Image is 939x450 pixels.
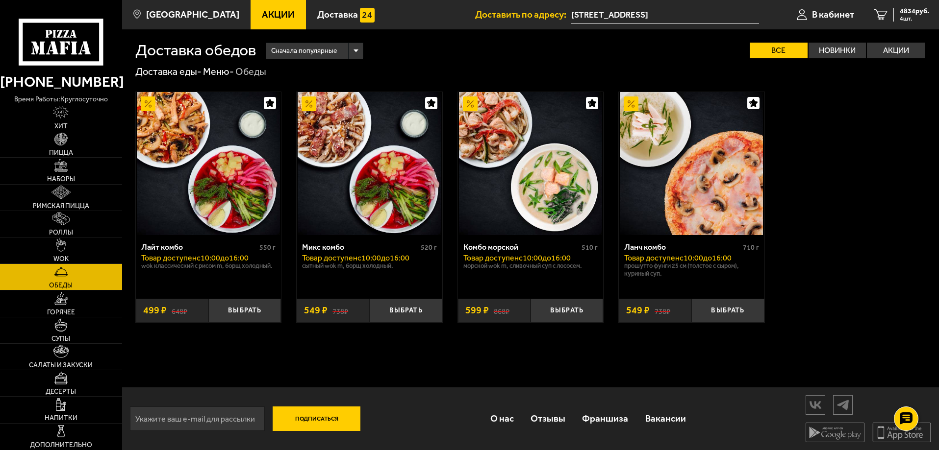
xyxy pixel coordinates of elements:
img: Лайт комбо [137,92,280,235]
span: 520 г [421,243,437,252]
span: c 10:00 до 16:00 [680,253,732,262]
span: Дополнительно [30,442,92,449]
button: Выбрать [208,299,281,323]
div: Микс комбо [302,242,418,252]
span: 4 шт. [900,16,929,22]
p: Прошутто Фунги 25 см (толстое с сыром), Куриный суп. [624,262,759,278]
a: Франшиза [574,403,636,434]
img: Микс комбо [298,92,441,235]
span: Салаты и закуски [29,362,93,369]
span: 599 ₽ [465,306,489,315]
span: 4834 руб. [900,8,929,15]
span: Товар доступен [624,253,680,262]
span: 710 г [743,243,759,252]
a: АкционныйЛайт комбо [136,92,281,235]
p: Wok классический с рисом M, Борщ холодный. [141,262,276,270]
span: Десерты [46,388,76,395]
div: Ланч комбо [624,242,740,252]
img: vk [806,396,825,413]
a: Вакансии [637,403,694,434]
span: 549 ₽ [304,306,328,315]
span: WOK [53,256,69,262]
div: Обеды [235,66,266,78]
button: Выбрать [531,299,603,323]
img: Акционный [463,96,478,111]
img: Акционный [624,96,638,111]
span: 549 ₽ [626,306,650,315]
img: Ланч комбо [620,92,763,235]
button: Подписаться [273,406,361,431]
img: Акционный [302,96,316,111]
span: Доставить по адресу: [475,10,571,19]
button: Выбрать [370,299,442,323]
a: АкционныйЛанч комбо [619,92,764,235]
s: 738 ₽ [655,306,670,315]
a: АкционныйКомбо морской [458,92,604,235]
span: Роллы [49,229,73,236]
span: Товар доступен [463,253,519,262]
span: c 10:00 до 16:00 [519,253,571,262]
span: [GEOGRAPHIC_DATA] [146,10,239,19]
span: Доставка [317,10,358,19]
input: Ваш адрес доставки [571,6,759,24]
span: c 10:00 до 16:00 [197,253,249,262]
input: Укажите ваш e-mail для рассылки [130,406,265,431]
span: Напитки [45,415,77,422]
s: 868 ₽ [494,306,509,315]
a: О нас [482,403,522,434]
a: Меню- [203,66,234,77]
a: Доставка еды- [135,66,202,77]
span: 510 г [582,243,598,252]
span: Супы [51,335,70,342]
p: Морской Wok M, Сливочный суп с лососем. [463,262,598,270]
span: Товар доступен [141,253,197,262]
h1: Доставка обедов [135,43,256,58]
span: Обеды [49,282,73,289]
label: Акции [867,43,925,58]
div: Лайт комбо [141,242,257,252]
span: Малая Морская улица, 10 [571,6,759,24]
span: Хит [54,123,68,130]
span: Товар доступен [302,253,357,262]
p: Сытный Wok M, Борщ холодный. [302,262,437,270]
a: Отзывы [522,403,574,434]
label: Новинки [809,43,866,58]
span: Наборы [47,176,75,183]
button: Выбрать [691,299,764,323]
img: Комбо морской [459,92,602,235]
span: Пицца [49,149,73,156]
span: Горячее [47,309,75,316]
span: 550 г [259,243,276,252]
span: 499 ₽ [143,306,167,315]
img: Акционный [141,96,155,111]
img: 15daf4d41897b9f0e9f617042186c801.svg [360,8,375,23]
span: Римская пицца [33,203,89,210]
span: В кабинет [812,10,854,19]
img: tg [834,396,852,413]
a: АкционныйМикс комбо [297,92,442,235]
s: 648 ₽ [172,306,187,315]
span: Сначала популярные [271,42,337,60]
div: Комбо морской [463,242,580,252]
span: c 10:00 до 16:00 [357,253,409,262]
span: Акции [262,10,295,19]
s: 738 ₽ [332,306,348,315]
label: Все [750,43,808,58]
